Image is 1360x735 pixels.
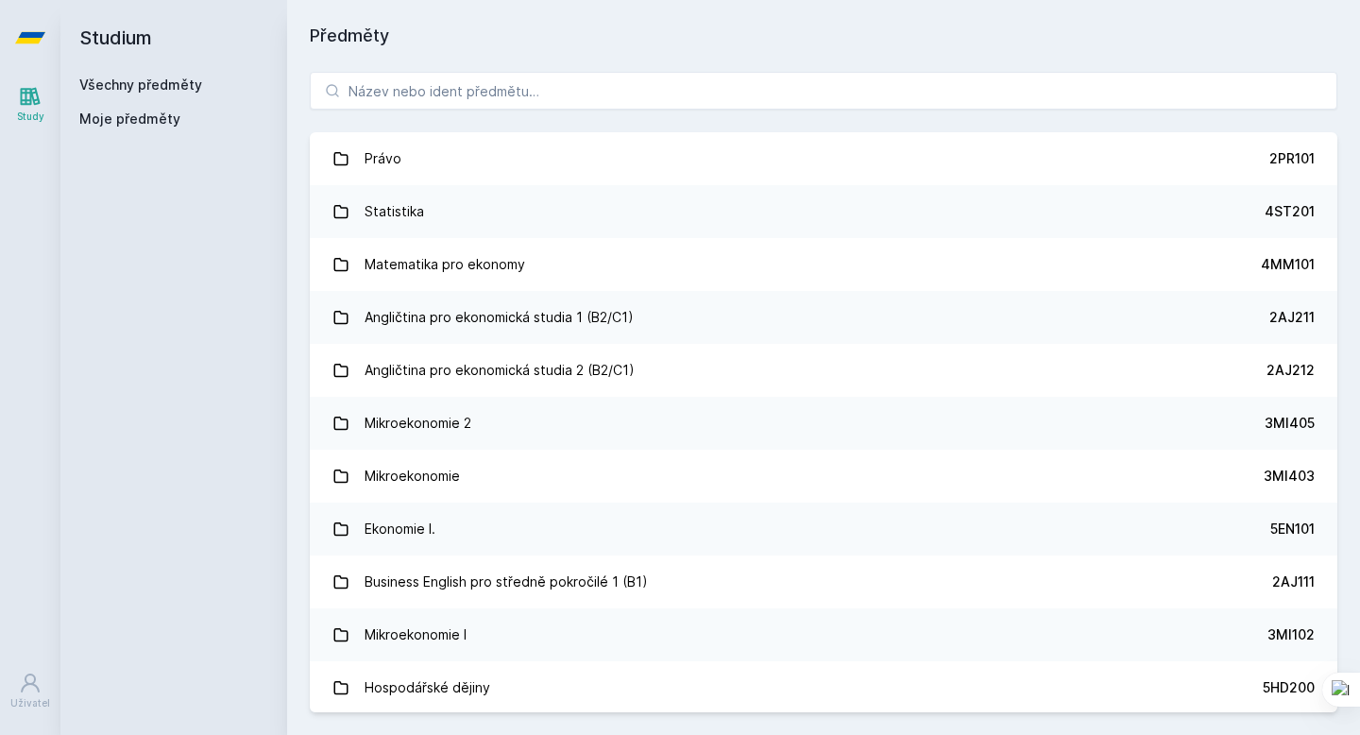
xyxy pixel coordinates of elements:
a: Uživatel [4,662,57,720]
div: Study [17,110,44,124]
a: Mikroekonomie I 3MI102 [310,608,1337,661]
div: 3MI102 [1267,625,1315,644]
div: 3MI405 [1265,414,1315,433]
div: Mikroekonomie I [365,616,467,654]
a: Hospodářské dějiny 5HD200 [310,661,1337,714]
a: Study [4,76,57,133]
div: 4ST201 [1265,202,1315,221]
div: Uživatel [10,696,50,710]
a: Ekonomie I. 5EN101 [310,503,1337,556]
div: 4MM101 [1261,255,1315,274]
a: Matematika pro ekonomy 4MM101 [310,238,1337,291]
a: Právo 2PR101 [310,132,1337,185]
div: Business English pro středně pokročilé 1 (B1) [365,563,648,601]
div: Hospodářské dějiny [365,669,490,707]
div: 2AJ111 [1272,573,1315,591]
a: Business English pro středně pokročilé 1 (B1) 2AJ111 [310,556,1337,608]
div: Angličtina pro ekonomická studia 2 (B2/C1) [365,351,635,389]
input: Název nebo ident předmětu… [310,72,1337,110]
div: Statistika [365,193,424,231]
a: Všechny předměty [79,77,202,93]
a: Mikroekonomie 3MI403 [310,450,1337,503]
div: 5HD200 [1263,678,1315,697]
div: 2AJ211 [1269,308,1315,327]
a: Angličtina pro ekonomická studia 1 (B2/C1) 2AJ211 [310,291,1337,344]
div: 3MI403 [1264,467,1315,486]
div: 5EN101 [1270,520,1315,538]
div: Angličtina pro ekonomická studia 1 (B2/C1) [365,299,634,336]
div: Mikroekonomie 2 [365,404,471,442]
div: Mikroekonomie [365,457,460,495]
a: Statistika 4ST201 [310,185,1337,238]
div: Ekonomie I. [365,510,435,548]
div: 2PR101 [1269,149,1315,168]
div: Matematika pro ekonomy [365,246,525,283]
div: 2AJ212 [1266,361,1315,380]
a: Angličtina pro ekonomická studia 2 (B2/C1) 2AJ212 [310,344,1337,397]
a: Mikroekonomie 2 3MI405 [310,397,1337,450]
span: Moje předměty [79,110,180,128]
div: Právo [365,140,401,178]
h1: Předměty [310,23,1337,49]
